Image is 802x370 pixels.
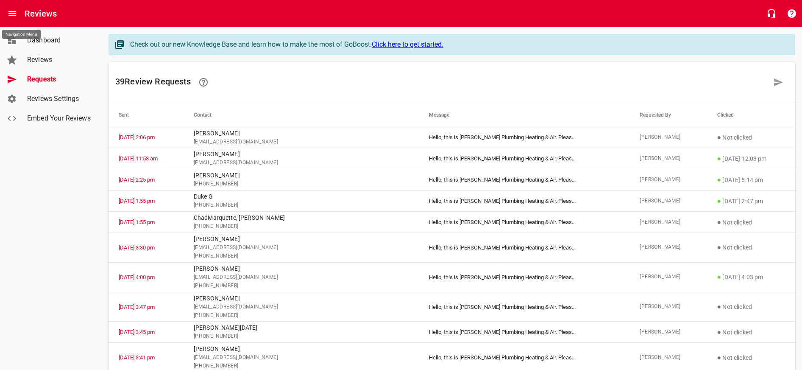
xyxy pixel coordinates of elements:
p: [PERSON_NAME] [194,345,409,353]
p: [PERSON_NAME] [194,171,409,180]
p: [PERSON_NAME] [194,235,409,244]
span: [PERSON_NAME] [640,243,696,252]
span: [PERSON_NAME] [640,353,696,362]
td: Hello, this is [PERSON_NAME] Plumbing Heating & Air. Pleas ... [419,127,630,148]
td: Hello, this is [PERSON_NAME] Plumbing Heating & Air. Pleas ... [419,262,630,292]
a: [DATE] 3:47 pm [119,304,155,310]
span: ● [717,133,721,141]
a: [DATE] 1:55 pm [119,198,155,204]
p: [DATE] 2:47 pm [717,196,785,206]
a: [DATE] 3:41 pm [119,354,155,361]
p: Not clicked [717,353,785,363]
span: [PERSON_NAME] [640,303,696,311]
p: [DATE] 12:03 pm [717,154,785,164]
span: ● [717,176,721,184]
span: ● [717,197,721,205]
a: [DATE] 4:00 pm [119,274,155,280]
p: ChadMarquette, [PERSON_NAME] [194,213,409,222]
span: [PERSON_NAME] [640,133,696,142]
span: [EMAIL_ADDRESS][DOMAIN_NAME] [194,138,409,146]
span: ● [717,243,721,251]
button: Open drawer [2,3,22,24]
span: [PHONE_NUMBER] [194,311,409,320]
span: [EMAIL_ADDRESS][DOMAIN_NAME] [194,244,409,252]
p: Not clicked [717,132,785,143]
span: ● [717,328,721,336]
span: [PHONE_NUMBER] [194,180,409,188]
td: Hello, this is [PERSON_NAME] Plumbing Heating & Air. Pleas ... [419,148,630,169]
span: ● [717,273,721,281]
td: Hello, this is [PERSON_NAME] Plumbing Heating & Air. Pleas ... [419,191,630,212]
h6: 39 Review Request s [115,72,768,92]
button: Support Portal [782,3,802,24]
span: [PHONE_NUMBER] [194,252,409,261]
td: Hello, this is [PERSON_NAME] Plumbing Heating & Air. Pleas ... [419,292,630,322]
p: [PERSON_NAME] [194,264,409,273]
span: [PHONE_NUMBER] [194,332,409,341]
span: [EMAIL_ADDRESS][DOMAIN_NAME] [194,353,409,362]
span: [EMAIL_ADDRESS][DOMAIN_NAME] [194,303,409,311]
a: [DATE] 2:25 pm [119,177,155,183]
a: [DATE] 3:45 pm [119,329,155,335]
span: [PERSON_NAME] [640,176,696,184]
span: [EMAIL_ADDRESS][DOMAIN_NAME] [194,273,409,282]
span: Dashboard [27,35,92,45]
p: [PERSON_NAME][DATE] [194,323,409,332]
a: [DATE] 3:30 pm [119,244,155,251]
span: ● [717,218,721,226]
span: [PHONE_NUMBER] [194,282,409,290]
p: Not clicked [717,302,785,312]
th: Sent [109,103,184,127]
span: Reviews [27,55,92,65]
span: [PERSON_NAME] [640,328,696,336]
span: Requests [27,74,92,84]
span: [EMAIL_ADDRESS][DOMAIN_NAME] [194,159,409,167]
span: [PERSON_NAME] [640,154,696,163]
button: Live Chat [761,3,782,24]
a: Click here to get started. [372,40,443,48]
a: [DATE] 1:55 pm [119,219,155,225]
span: [PERSON_NAME] [640,218,696,227]
p: [PERSON_NAME] [194,294,409,303]
span: ● [717,353,721,362]
td: Hello, this is [PERSON_NAME] Plumbing Heating & Air. Pleas ... [419,169,630,191]
th: Clicked [707,103,795,127]
td: Hello, this is [PERSON_NAME] Plumbing Heating & Air. Pleas ... [419,233,630,263]
span: [PHONE_NUMBER] [194,222,409,231]
th: Contact [184,103,419,127]
a: Learn how requesting reviews can improve your online presence [193,72,214,92]
span: ● [717,154,721,163]
p: Not clicked [717,217,785,227]
a: [DATE] 2:06 pm [119,134,155,140]
td: Hello, this is [PERSON_NAME] Plumbing Heating & Air. Pleas ... [419,322,630,343]
h6: Reviews [25,7,57,20]
p: [PERSON_NAME] [194,150,409,159]
p: Not clicked [717,327,785,337]
p: Not clicked [717,242,785,252]
span: ● [717,303,721,311]
span: [PERSON_NAME] [640,197,696,205]
td: Hello, this is [PERSON_NAME] Plumbing Heating & Air. Pleas ... [419,212,630,233]
p: [DATE] 4:03 pm [717,272,785,282]
th: Requested By [629,103,707,127]
p: [DATE] 5:14 pm [717,175,785,185]
span: [PERSON_NAME] [640,273,696,281]
span: Reviews Settings [27,94,92,104]
p: Duke G [194,192,409,201]
p: [PERSON_NAME] [194,129,409,138]
a: [DATE] 11:58 am [119,155,158,162]
div: Check out our new Knowledge Base and learn how to make the most of GoBoost. [130,39,786,50]
a: Request a review [768,72,788,92]
span: [PHONE_NUMBER] [194,201,409,210]
span: Embed Your Reviews [27,113,92,123]
th: Message [419,103,630,127]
